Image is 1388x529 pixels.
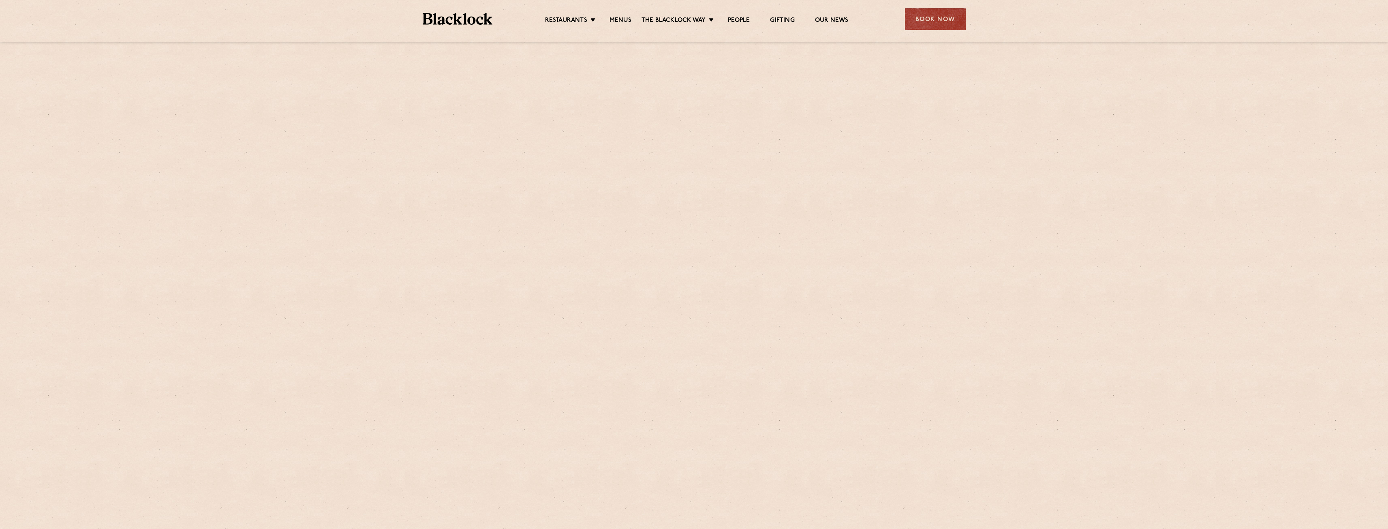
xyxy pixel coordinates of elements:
div: Book Now [905,8,966,30]
a: Our News [815,17,849,26]
a: Restaurants [545,17,587,26]
a: The Blacklock Way [642,17,706,26]
a: Gifting [770,17,794,26]
a: Menus [610,17,631,26]
a: People [728,17,750,26]
img: BL_Textured_Logo-footer-cropped.svg [423,13,493,25]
